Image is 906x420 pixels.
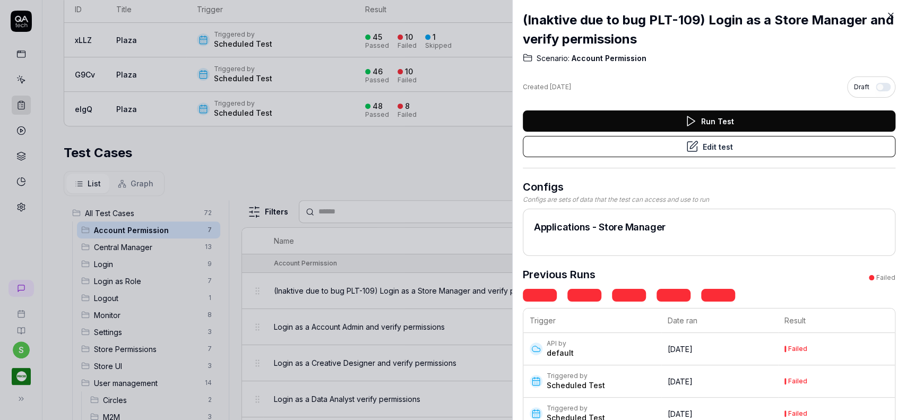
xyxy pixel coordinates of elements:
div: Configs are sets of data that the test can access and use to run [523,195,895,204]
span: Draft [854,82,869,92]
time: [DATE] [668,377,693,386]
div: Triggered by [547,404,605,413]
div: Scheduled Test [547,380,605,391]
h2: Applications - Store Manager [534,220,884,234]
div: Failed [788,378,807,384]
button: Run Test [523,110,895,132]
span: Account Permission [570,53,646,64]
div: Triggered by [547,372,605,380]
time: [DATE] [668,345,693,354]
th: Date ran [661,308,778,333]
div: Failed [788,410,807,417]
div: default [547,348,574,358]
div: Created [523,82,571,92]
time: [DATE] [550,83,571,91]
h2: (Inaktive due to bug PLT-109) Login as a Store Manager and verify permissions [523,11,895,49]
th: Trigger [523,308,661,333]
span: Scenario: [537,53,570,64]
div: Failed [788,346,807,352]
button: Edit test [523,136,895,157]
div: API by [547,339,574,348]
th: Result [778,308,895,333]
div: Failed [876,273,895,282]
h3: Previous Runs [523,267,596,282]
time: [DATE] [668,409,693,418]
h3: Configs [523,179,895,195]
